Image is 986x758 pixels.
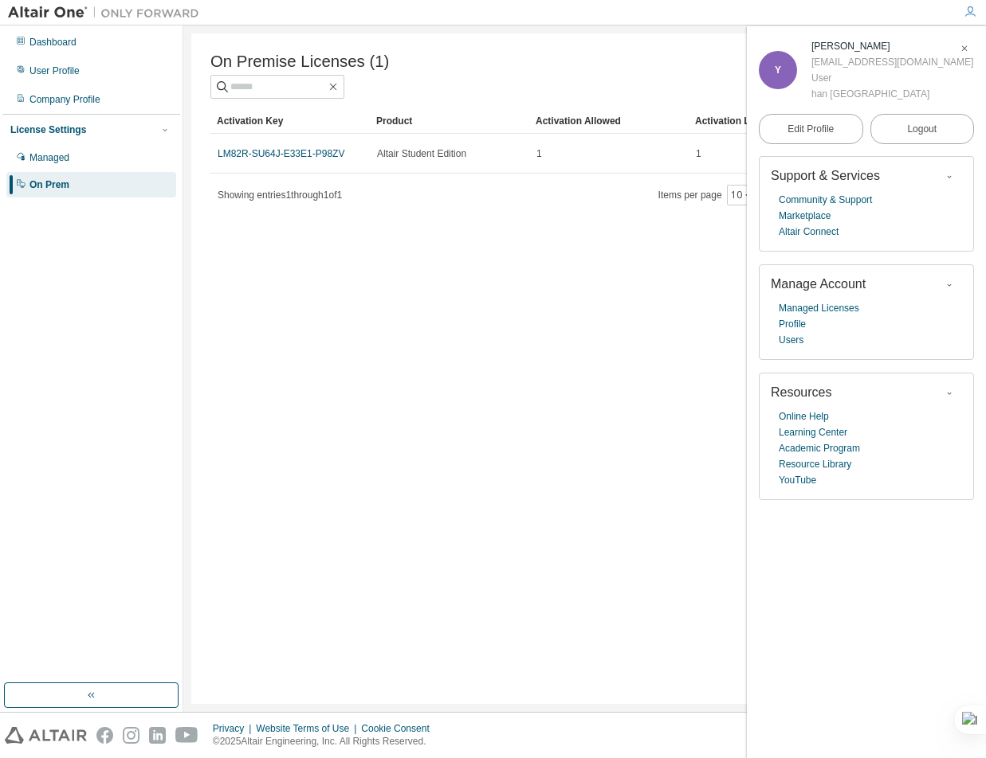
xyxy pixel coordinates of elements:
[811,70,973,86] div: User
[779,456,851,472] a: Resource Library
[811,54,973,70] div: [EMAIL_ADDRESS][DOMAIN_NAME]
[5,727,87,744] img: altair_logo.svg
[788,123,834,135] span: Edit Profile
[811,38,973,54] div: YongHan Lee
[10,123,86,136] div: License Settings
[779,424,847,440] a: Learning Center
[29,151,69,164] div: Managed
[779,208,831,224] a: Marketplace
[149,727,166,744] img: linkedin.svg
[658,185,756,205] span: Items per page
[811,86,973,102] div: han [GEOGRAPHIC_DATA]
[779,472,816,488] a: YouTube
[771,385,831,399] span: Resources
[29,178,69,191] div: On Prem
[731,189,752,201] button: 10
[29,64,80,77] div: User Profile
[779,224,839,240] a: Altair Connect
[96,727,113,744] img: facebook.svg
[696,147,701,160] span: 1
[779,192,872,208] a: Community & Support
[779,316,806,332] a: Profile
[771,277,866,291] span: Manage Account
[536,147,542,160] span: 1
[218,148,344,159] a: LM82R-SU64J-E33E1-P98ZV
[361,722,438,735] div: Cookie Consent
[779,332,803,348] a: Users
[779,408,829,424] a: Online Help
[377,147,466,160] span: Altair Student Edition
[779,440,860,456] a: Academic Program
[775,64,781,76] span: Y
[536,108,682,134] div: Activation Allowed
[907,121,937,137] span: Logout
[695,108,809,134] div: Activation Left
[771,169,880,182] span: Support & Services
[29,93,100,106] div: Company Profile
[29,36,77,49] div: Dashboard
[213,722,256,735] div: Privacy
[759,114,863,144] a: Edit Profile
[870,114,975,144] button: Logout
[376,108,523,134] div: Product
[175,727,198,744] img: youtube.svg
[213,735,439,748] p: © 2025 Altair Engineering, Inc. All Rights Reserved.
[256,722,361,735] div: Website Terms of Use
[218,189,342,201] span: Showing entries 1 through 1 of 1
[779,300,859,316] a: Managed Licenses
[123,727,139,744] img: instagram.svg
[210,53,389,71] span: On Premise Licenses (1)
[217,108,363,134] div: Activation Key
[8,5,207,21] img: Altair One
